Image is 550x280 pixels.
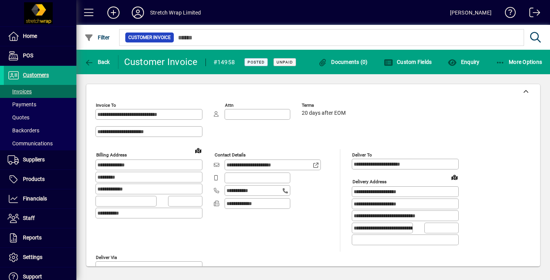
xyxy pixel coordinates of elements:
[23,72,49,78] span: Customers
[96,254,117,260] mat-label: Deliver via
[494,55,544,69] button: More Options
[82,55,112,69] button: Back
[8,88,32,94] span: Invoices
[496,59,542,65] span: More Options
[247,60,265,65] span: Posted
[23,176,45,182] span: Products
[192,144,204,156] a: View on map
[318,59,368,65] span: Documents (0)
[8,114,29,120] span: Quotes
[4,27,76,46] a: Home
[124,56,198,68] div: Customer Invoice
[23,52,33,59] span: POS
[384,59,432,65] span: Custom Fields
[23,156,45,163] span: Suppliers
[277,60,293,65] span: Unpaid
[4,189,76,208] a: Financials
[23,215,35,221] span: Staff
[4,170,76,189] a: Products
[23,273,42,280] span: Support
[382,55,434,69] button: Custom Fields
[4,228,76,247] a: Reports
[448,59,479,65] span: Enquiry
[4,209,76,228] a: Staff
[8,127,39,133] span: Backorders
[128,34,171,41] span: Customer Invoice
[8,101,36,107] span: Payments
[4,137,76,150] a: Communications
[450,7,492,19] div: [PERSON_NAME]
[4,248,76,267] a: Settings
[23,234,42,241] span: Reports
[524,2,540,26] a: Logout
[4,150,76,169] a: Suppliers
[84,59,110,65] span: Back
[446,55,481,69] button: Enquiry
[225,103,233,108] mat-label: Attn
[126,6,150,20] button: Profile
[23,33,37,39] span: Home
[302,110,346,116] span: 20 days after EOM
[316,55,370,69] button: Documents (0)
[82,31,112,44] button: Filter
[4,85,76,98] a: Invoices
[214,56,235,68] div: #14958
[84,34,110,41] span: Filter
[448,171,461,183] a: View on map
[8,140,53,147] span: Communications
[150,7,201,19] div: Stretch Wrap Limited
[4,98,76,111] a: Payments
[96,103,116,108] mat-label: Invoice To
[352,152,372,158] mat-label: Deliver To
[499,2,516,26] a: Knowledge Base
[23,254,42,260] span: Settings
[4,124,76,137] a: Backorders
[101,6,126,20] button: Add
[4,46,76,65] a: POS
[4,111,76,124] a: Quotes
[302,103,348,108] span: Terms
[23,195,47,202] span: Financials
[76,55,118,69] app-page-header-button: Back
